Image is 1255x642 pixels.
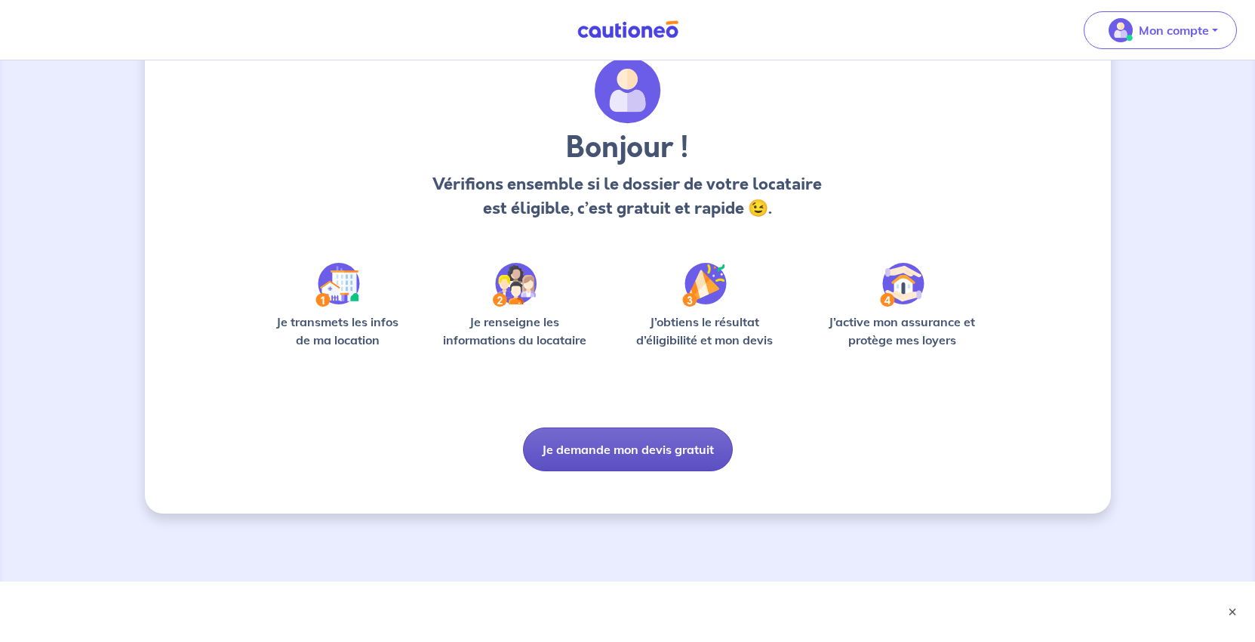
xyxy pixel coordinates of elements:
p: Je renseigne les informations du locataire [434,313,596,349]
p: Je transmets les infos de ma location [266,313,410,349]
p: J’active mon assurance et protège mes loyers [814,313,990,349]
img: /static/bfff1cf634d835d9112899e6a3df1a5d/Step-4.svg [880,263,924,307]
p: Vérifions ensemble si le dossier de votre locataire est éligible, c’est gratuit et rapide 😉. [429,172,826,221]
button: illu_account_valid_menu.svgMon compte [1084,11,1237,49]
h3: Bonjour ! [429,130,826,166]
p: J’obtiens le résultat d’éligibilité et mon devis [620,313,790,349]
img: illu_account_valid_menu.svg [1109,18,1133,42]
img: /static/c0a346edaed446bb123850d2d04ad552/Step-2.svg [493,263,537,307]
p: Mon compte [1139,21,1209,39]
img: Cautioneo [571,20,684,39]
button: Je demande mon devis gratuit [523,427,733,471]
img: /static/90a569abe86eec82015bcaae536bd8e6/Step-1.svg [315,263,360,307]
img: archivate [595,57,661,124]
button: × [1225,604,1240,619]
img: /static/f3e743aab9439237c3e2196e4328bba9/Step-3.svg [682,263,727,307]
